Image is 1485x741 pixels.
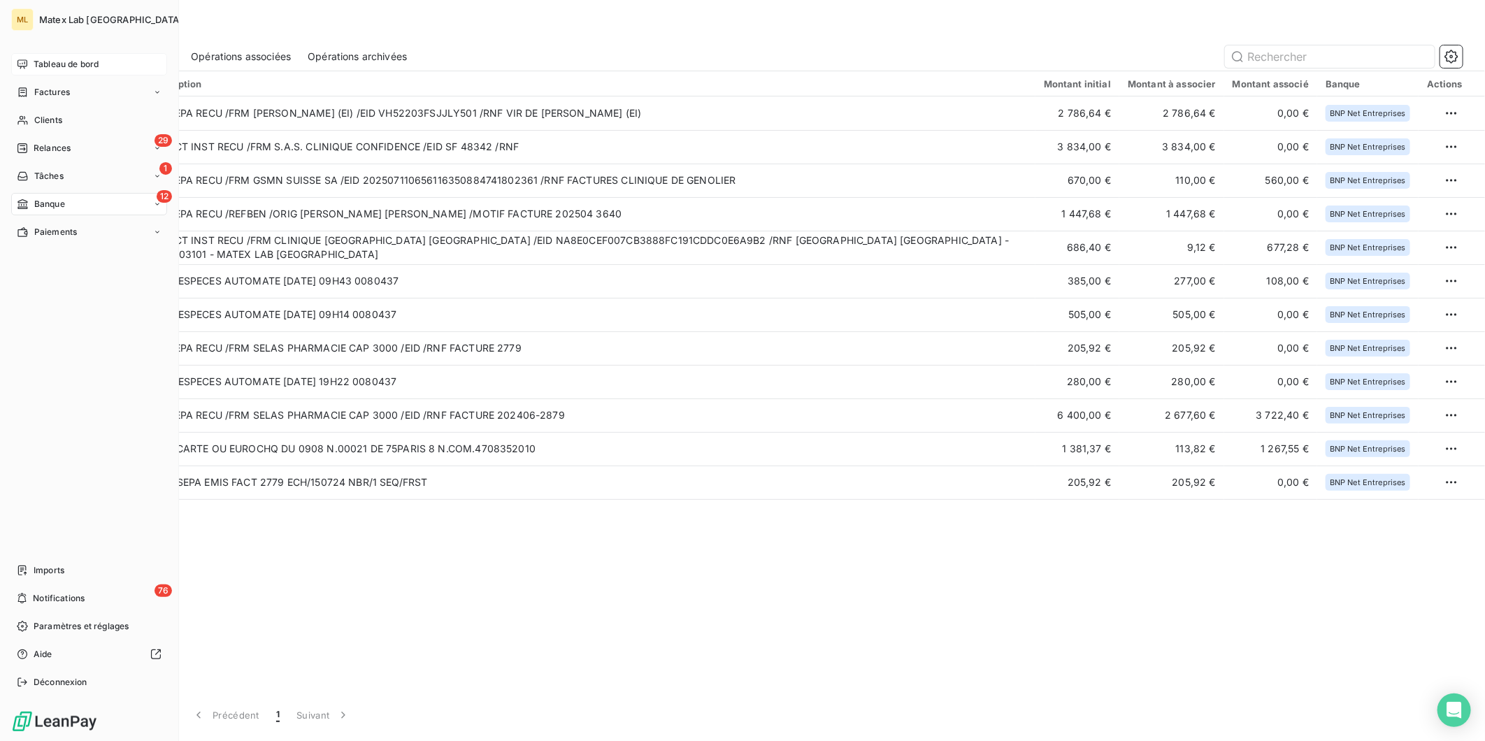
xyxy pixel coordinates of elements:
span: Tableau de bord [34,58,99,71]
div: Montant associé [1233,78,1309,89]
span: 29 [155,134,172,147]
span: Notifications [33,592,85,605]
img: Logo LeanPay [11,710,98,733]
a: Imports [11,559,167,582]
div: Montant initial [1044,78,1111,89]
span: BNP Net Entreprises [1330,411,1406,419]
a: Aide [11,643,167,666]
td: 0,00 € [1224,130,1317,164]
a: Paiements [11,221,167,243]
span: Opérations archivées [308,50,407,64]
td: 3 834,00 € [1035,130,1119,164]
span: Paramètres et réglages [34,620,129,633]
span: BNP Net Entreprises [1330,277,1406,285]
td: 2 677,60 € [1119,398,1224,432]
div: Banque [1326,78,1410,89]
td: 113,82 € [1119,432,1224,466]
td: 670,00 € [1035,164,1119,197]
a: Paramètres et réglages [11,615,167,638]
span: 12 [157,190,172,203]
td: 2 786,64 € [1035,96,1119,130]
span: BNP Net Entreprises [1330,176,1406,185]
span: Opérations associées [191,50,291,64]
td: 110,00 € [1119,164,1224,197]
a: 29Relances [11,137,167,159]
td: 205,92 € [1035,466,1119,499]
td: 280,00 € [1119,365,1224,398]
span: Paiements [34,226,77,238]
span: BNP Net Entreprises [1330,210,1406,218]
td: VRST ESPECES AUTOMATE [DATE] 09H14 0080437 [141,298,1035,331]
td: 280,00 € [1035,365,1119,398]
td: VRST ESPECES AUTOMATE [DATE] 09H43 0080437 [141,264,1035,298]
span: Aide [34,648,52,661]
span: BNP Net Entreprises [1330,310,1406,319]
td: 0,00 € [1224,298,1317,331]
td: 1 447,68 € [1119,197,1224,231]
td: 385,00 € [1035,264,1119,298]
td: 1 267,55 € [1224,432,1317,466]
td: 0,00 € [1224,96,1317,130]
td: 505,00 € [1035,298,1119,331]
td: 1 381,37 € [1035,432,1119,466]
td: VIR SEPA RECU /FRM SELAS PHARMACIE CAP 3000 /EID /RNF FACTURE 2779 [141,331,1035,365]
td: VIR SCT INST RECU /FRM S.A.S. CLINIQUE CONFIDENCE /EID SF 48342 /RNF [141,130,1035,164]
a: Factures [11,81,167,103]
span: BNP Net Entreprises [1330,377,1406,386]
td: 686,40 € [1035,231,1119,264]
span: 1 [159,162,172,175]
button: 1 [268,700,288,730]
td: 2 786,64 € [1119,96,1224,130]
div: Actions [1427,78,1463,89]
td: VRST ESPECES AUTOMATE [DATE] 19H22 0080437 [141,365,1035,398]
span: Matex Lab [GEOGRAPHIC_DATA] [39,14,182,25]
td: VIR SEPA RECU /FRM GSMN SUISSE SA /EID 202507110656116350884741802361 /RNF FACTURES CLINIQUE DE G... [141,164,1035,197]
td: 0,00 € [1224,331,1317,365]
a: Tableau de bord [11,53,167,75]
td: 560,00 € [1224,164,1317,197]
td: 205,92 € [1035,331,1119,365]
td: 677,28 € [1224,231,1317,264]
span: Déconnexion [34,676,87,689]
span: BNP Net Entreprises [1330,478,1406,487]
a: 1Tâches [11,165,167,187]
div: Description [149,78,1027,89]
div: ML [11,8,34,31]
td: VIR SEPA RECU /FRM [PERSON_NAME] (EI) /EID VH52203FSJJLY501 /RNF VIR DE [PERSON_NAME] (EI) [141,96,1035,130]
div: Montant à associer [1128,78,1216,89]
span: Tâches [34,170,64,182]
td: 505,00 € [1119,298,1224,331]
span: 1 [276,708,280,722]
td: 0,00 € [1224,365,1317,398]
input: Rechercher [1225,45,1435,68]
div: Open Intercom Messenger [1437,693,1471,727]
td: VIR SCT INST RECU /FRM CLINIQUE [GEOGRAPHIC_DATA] [GEOGRAPHIC_DATA] /EID NA8E0CEF007CB3888FC191CD... [141,231,1035,264]
td: 3 834,00 € [1119,130,1224,164]
td: REM. CARTE OU EUROCHQ DU 0908 N.00021 DE 75PARIS 8 N.COM.4708352010 [141,432,1035,466]
td: VIR SEPA RECU /FRM SELAS PHARMACIE CAP 3000 /EID /RNF FACTURE 202406-2879 [141,398,1035,432]
td: 277,00 € [1119,264,1224,298]
td: 3 722,40 € [1224,398,1317,432]
span: BNP Net Entreprises [1330,243,1406,252]
a: Clients [11,109,167,131]
td: 0,00 € [1224,197,1317,231]
span: BNP Net Entreprises [1330,143,1406,151]
span: Factures [34,86,70,99]
span: Relances [34,142,71,154]
td: 1 447,68 € [1035,197,1119,231]
td: 205,92 € [1119,466,1224,499]
span: BNP Net Entreprises [1330,445,1406,453]
a: 12Banque [11,193,167,215]
td: 0,00 € [1224,466,1317,499]
span: BNP Net Entreprises [1330,344,1406,352]
td: VIR SEPA RECU /REFBEN /ORIG [PERSON_NAME] [PERSON_NAME] /MOTIF FACTURE 202504 3640 [141,197,1035,231]
button: Suivant [288,700,359,730]
span: Clients [34,114,62,127]
span: 76 [155,584,172,597]
td: 205,92 € [1119,331,1224,365]
td: 6 400,00 € [1035,398,1119,432]
td: 9,12 € [1119,231,1224,264]
button: Précédent [183,700,268,730]
span: BNP Net Entreprises [1330,109,1406,117]
td: 108,00 € [1224,264,1317,298]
